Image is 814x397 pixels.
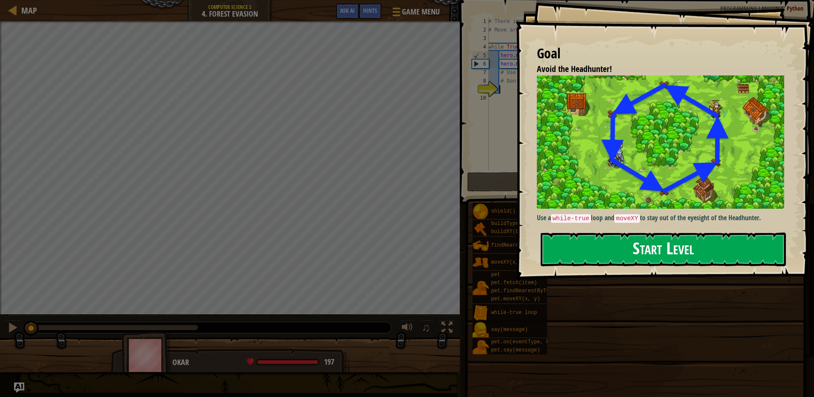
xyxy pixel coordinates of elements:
[526,63,782,75] li: Avoid the Headhunter!
[473,305,489,321] img: portrait.png
[472,34,489,43] div: 3
[537,213,791,223] p: Use a loop and to stay out of the eyesight of the Headhunter.
[473,322,489,338] img: portrait.png
[439,320,456,337] button: Toggle fullscreen
[551,214,591,223] code: while-true
[473,238,489,254] img: portrait.png
[473,339,489,355] img: portrait.png
[491,208,516,214] span: shield()
[420,320,435,337] button: ♫
[472,43,489,51] div: 4
[14,383,24,393] button: Ask AI
[491,221,522,227] span: buildTypes
[473,280,489,296] img: portrait.png
[472,51,489,60] div: 5
[537,75,791,209] img: Forest evasion
[399,320,416,337] button: Adjust volume
[324,357,334,367] span: 197
[472,68,489,77] div: 7
[172,357,341,368] div: Okar
[247,358,334,366] div: health: 197 / 197
[472,85,489,94] div: 9
[491,288,573,294] span: pet.findNearestByType(type)
[491,259,527,265] span: moveXY(x, y)
[467,172,800,192] button: Run ⇧↵
[491,347,540,353] span: pet.say(message)
[473,204,489,220] img: portrait.png
[491,310,537,316] span: while-true loop
[336,3,359,19] button: Ask AI
[541,233,786,266] button: Start Level
[537,44,784,63] div: Goal
[472,94,489,102] div: 10
[491,229,565,235] span: buildXY(buildType, x, y)
[491,296,540,302] span: pet.moveXY(x, y)
[422,321,430,334] span: ♫
[386,3,445,23] button: Game Menu
[473,255,489,271] img: portrait.png
[340,6,355,14] span: Ask AI
[472,60,489,68] div: 6
[491,272,500,278] span: pet
[491,327,527,333] span: say(message)
[473,221,489,237] img: portrait.png
[472,17,489,26] div: 1
[614,214,640,223] code: moveXY
[402,6,440,17] span: Game Menu
[17,5,37,16] a: Map
[472,77,489,85] div: 8
[21,5,37,16] span: Map
[363,6,377,14] span: Hints
[537,63,612,75] span: Avoid the Headhunter!
[491,280,537,286] span: pet.fetch(item)
[472,26,489,34] div: 2
[122,331,171,379] img: thang_avatar_frame.png
[4,320,21,337] button: Ctrl + P: Pause
[491,242,546,248] span: findNearestEnemy()
[491,339,570,345] span: pet.on(eventType, handler)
